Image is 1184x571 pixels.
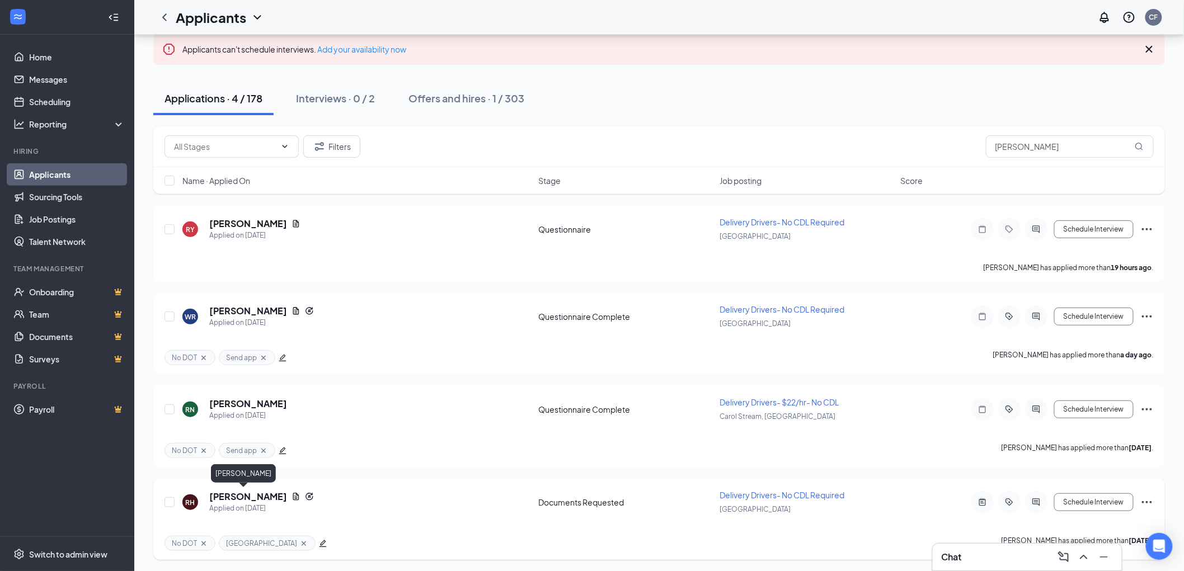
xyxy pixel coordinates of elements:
svg: Note [976,312,989,321]
h5: [PERSON_NAME] [209,398,287,410]
svg: ActiveTag [1003,405,1016,414]
svg: Notifications [1098,11,1111,24]
h3: Chat [942,551,962,563]
svg: Note [976,225,989,234]
svg: Collapse [108,12,119,23]
div: RN [186,405,195,414]
svg: WorkstreamLogo [12,11,24,22]
svg: ActiveChat [1030,405,1043,414]
svg: ActiveTag [1003,498,1016,507]
h5: [PERSON_NAME] [209,305,287,317]
a: TeamCrown [29,303,125,325]
svg: Cross [259,446,268,455]
div: Applied on [DATE] [209,317,314,328]
span: Delivery Drivers- No CDL Required [720,490,844,500]
a: Talent Network [29,230,125,253]
svg: QuestionInfo [1122,11,1136,24]
a: Messages [29,68,125,91]
div: Applications · 4 / 178 [165,91,262,105]
svg: Cross [299,539,308,548]
div: Offers and hires · 1 / 303 [408,91,524,105]
button: ComposeMessage [1055,548,1073,566]
div: Open Intercom Messenger [1146,533,1173,560]
a: Home [29,46,125,68]
div: Questionnaire [538,224,713,235]
div: WR [185,312,196,322]
span: Carol Stream, [GEOGRAPHIC_DATA] [720,412,835,421]
a: OnboardingCrown [29,281,125,303]
svg: ChevronDown [251,11,264,24]
svg: Ellipses [1140,403,1154,416]
span: Score [901,175,923,186]
span: Job posting [720,175,762,186]
p: [PERSON_NAME] has applied more than . [984,263,1154,272]
svg: Note [976,405,989,414]
h1: Applicants [176,8,246,27]
svg: ChevronUp [1077,550,1091,564]
span: edit [279,447,286,455]
a: PayrollCrown [29,398,125,421]
svg: ActiveChat [1030,225,1043,234]
svg: Cross [199,539,208,548]
span: Delivery Drivers- No CDL Required [720,304,844,314]
svg: Minimize [1097,550,1111,564]
p: [PERSON_NAME] has applied more than . [993,350,1154,365]
svg: Ellipses [1140,496,1154,509]
div: Applied on [DATE] [209,410,287,421]
button: Schedule Interview [1054,308,1134,325]
svg: Cross [259,353,268,362]
svg: Ellipses [1140,223,1154,236]
div: CF [1149,12,1158,22]
div: Applied on [DATE] [209,503,314,514]
svg: ActiveChat [1030,498,1043,507]
p: [PERSON_NAME] has applied more than . [1002,536,1154,551]
div: Interviews · 0 / 2 [296,91,375,105]
a: Job Postings [29,208,125,230]
span: Send app [226,446,257,455]
svg: MagnifyingGlass [1135,142,1144,151]
svg: Document [292,492,300,501]
p: [PERSON_NAME] has applied more than . [1002,443,1154,458]
a: Sourcing Tools [29,186,125,208]
b: [DATE] [1129,536,1152,545]
div: Team Management [13,264,123,273]
svg: Cross [1143,43,1156,56]
div: RY [186,225,195,234]
svg: ComposeMessage [1057,550,1070,564]
input: All Stages [174,140,276,153]
span: [GEOGRAPHIC_DATA] [720,319,791,328]
a: DocumentsCrown [29,325,125,348]
h5: [PERSON_NAME] [209,218,287,230]
button: Schedule Interview [1054,493,1134,511]
span: edit [279,354,286,362]
svg: Tag [1003,225,1016,234]
svg: Reapply [305,492,314,501]
span: Applicants can't schedule interviews. [182,44,406,54]
a: SurveysCrown [29,348,125,370]
svg: Reapply [305,306,314,315]
span: No DOT [172,539,197,548]
button: ChevronUp [1075,548,1093,566]
svg: Settings [13,549,25,560]
svg: Filter [313,140,326,153]
svg: Error [162,43,176,56]
b: a day ago [1121,351,1152,359]
div: Hiring [13,147,123,156]
button: Schedule Interview [1054,400,1134,418]
input: Search in applications [986,135,1154,158]
button: Minimize [1095,548,1113,566]
h5: [PERSON_NAME] [209,490,287,503]
div: Reporting [29,119,125,130]
b: [DATE] [1129,443,1152,452]
div: Payroll [13,381,123,391]
div: RH [186,498,195,507]
div: Questionnaire Complete [538,404,713,415]
a: Add your availability now [317,44,406,54]
svg: Cross [199,353,208,362]
span: [GEOGRAPHIC_DATA] [226,539,297,548]
svg: Ellipses [1140,310,1154,323]
svg: ActiveTag [1003,312,1016,321]
span: Name · Applied On [182,175,250,186]
svg: ChevronLeft [158,11,171,24]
